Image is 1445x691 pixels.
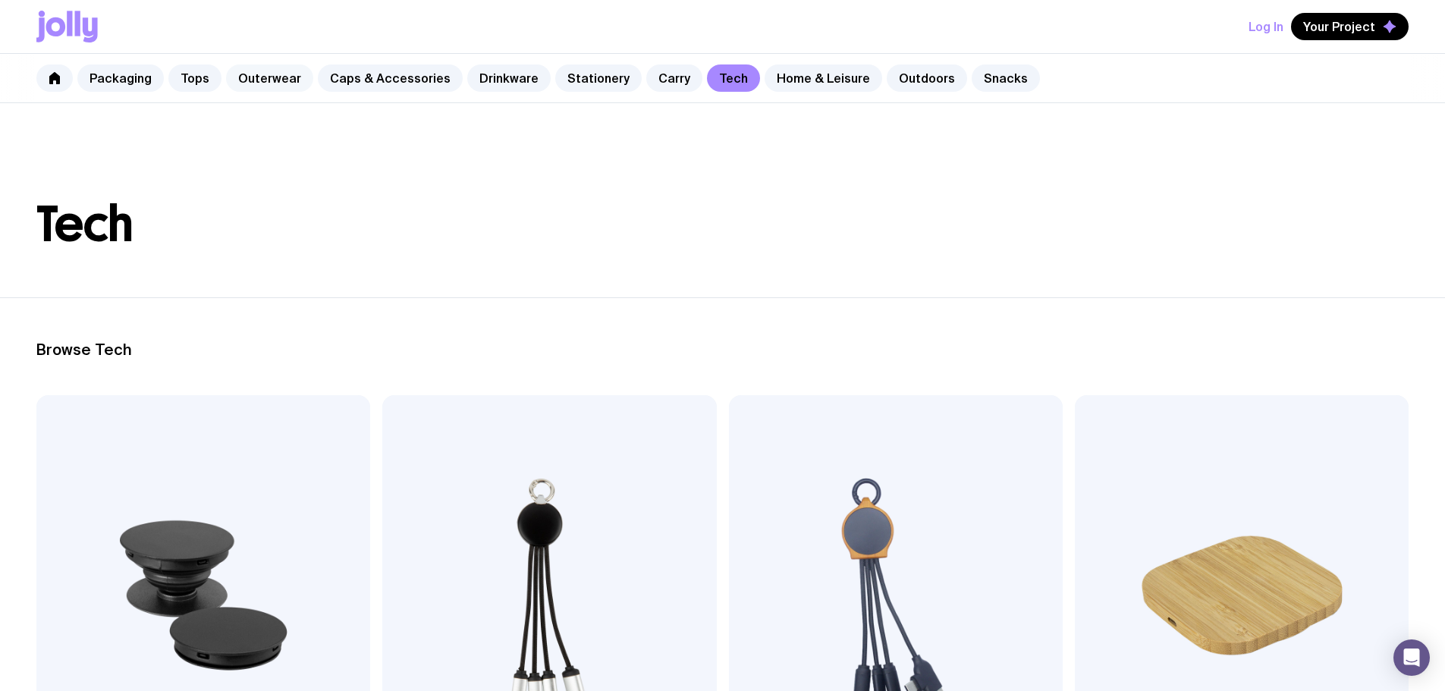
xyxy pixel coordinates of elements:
a: Tech [707,64,760,92]
h1: Tech [36,200,1409,249]
span: Your Project [1303,19,1375,34]
a: Carry [646,64,702,92]
button: Log In [1249,13,1283,40]
button: Your Project [1291,13,1409,40]
div: Open Intercom Messenger [1393,639,1430,676]
a: Home & Leisure [765,64,882,92]
a: Stationery [555,64,642,92]
h2: Browse Tech [36,341,1409,359]
a: Caps & Accessories [318,64,463,92]
a: Drinkware [467,64,551,92]
a: Tops [168,64,221,92]
a: Outdoors [887,64,967,92]
a: Packaging [77,64,164,92]
a: Snacks [972,64,1040,92]
a: Outerwear [226,64,313,92]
